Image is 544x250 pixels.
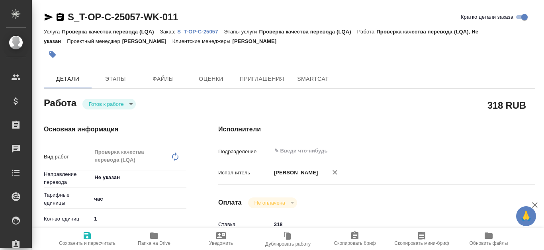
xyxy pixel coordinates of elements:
div: час [91,192,186,206]
input: ✎ Введи что-нибудь [91,213,186,225]
p: Заказ: [160,29,177,35]
button: 🙏 [516,206,536,226]
div: Готов к работе [248,197,297,208]
span: 🙏 [519,208,533,225]
button: Скопировать бриф [321,228,388,250]
p: Подразделение [218,148,271,156]
p: Направление перевода [44,170,91,186]
button: Уведомить [188,228,254,250]
span: Скопировать мини-бриф [394,240,449,246]
p: [PERSON_NAME] [122,38,172,44]
button: Не оплачена [252,199,288,206]
a: S_T-OP-C-25057 [177,28,224,35]
p: Клиентские менеджеры [172,38,233,44]
span: Уведомить [209,240,233,246]
button: Готов к работе [86,101,126,107]
span: Оценки [192,74,230,84]
h2: Работа [44,95,76,109]
span: Сохранить и пересчитать [59,240,115,246]
p: Проверка качества перевода (LQA) [62,29,160,35]
p: [PERSON_NAME] [271,169,318,177]
button: Сохранить и пересчитать [54,228,121,250]
p: Вид работ [44,153,91,161]
span: Папка на Drive [138,240,170,246]
span: Приглашения [240,74,284,84]
span: Файлы [144,74,182,84]
h4: Основная информация [44,125,186,134]
input: ✎ Введи что-нибудь [274,146,480,156]
button: Обновить файлы [455,228,522,250]
span: Дублировать работу [265,241,311,247]
span: SmartCat [294,74,332,84]
p: Кол-во единиц [44,215,91,223]
p: Тарифные единицы [44,191,91,207]
button: Скопировать ссылку для ЯМессенджера [44,12,53,22]
div: Готов к работе [82,99,136,109]
p: Услуга [44,29,62,35]
p: S_T-OP-C-25057 [177,29,224,35]
button: Скопировать мини-бриф [388,228,455,250]
button: Скопировать ссылку [55,12,65,22]
h4: Оплата [218,198,242,207]
p: Этапы услуги [224,29,259,35]
p: [PERSON_NAME] [232,38,282,44]
span: Скопировать бриф [334,240,376,246]
button: Удалить исполнителя [326,164,344,181]
a: S_T-OP-C-25057-WK-011 [68,12,178,22]
button: Добавить тэг [44,46,61,63]
span: Кратко детали заказа [461,13,513,21]
span: Обновить файлы [470,240,508,246]
p: Проверка качества перевода (LQA) [259,29,357,35]
h2: 318 RUB [487,98,526,112]
p: Исполнитель [218,169,271,177]
button: Open [505,150,506,152]
p: Ставка [218,221,271,229]
p: Работа [357,29,377,35]
input: ✎ Введи что-нибудь [271,219,509,230]
button: Open [182,177,184,178]
span: Этапы [96,74,135,84]
button: Дублировать работу [254,228,321,250]
span: Детали [49,74,87,84]
button: Папка на Drive [121,228,188,250]
h4: Исполнители [218,125,535,134]
p: Проектный менеджер [67,38,122,44]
